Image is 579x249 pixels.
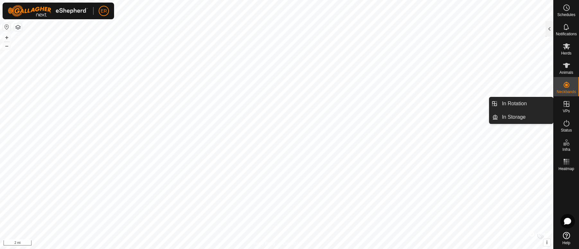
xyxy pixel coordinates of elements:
[554,229,579,247] a: Help
[543,239,550,246] button: i
[563,109,570,113] span: VPs
[3,23,11,31] button: Reset Map
[561,128,572,132] span: Status
[502,113,526,121] span: In Storage
[498,111,553,124] a: In Storage
[558,167,574,171] span: Heatmap
[559,71,573,74] span: Animals
[561,51,571,55] span: Herds
[562,241,570,245] span: Help
[498,97,553,110] a: In Rotation
[3,34,11,41] button: +
[562,148,570,151] span: Infra
[502,100,527,107] span: In Rotation
[14,23,22,31] button: Map Layers
[101,8,107,14] span: ER
[556,32,577,36] span: Notifications
[557,90,576,94] span: Neckbands
[546,240,548,245] span: i
[283,241,302,246] a: Contact Us
[3,42,11,50] button: –
[557,13,575,17] span: Schedules
[489,97,553,110] li: In Rotation
[251,241,275,246] a: Privacy Policy
[8,5,88,17] img: Gallagher Logo
[489,111,553,124] li: In Storage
